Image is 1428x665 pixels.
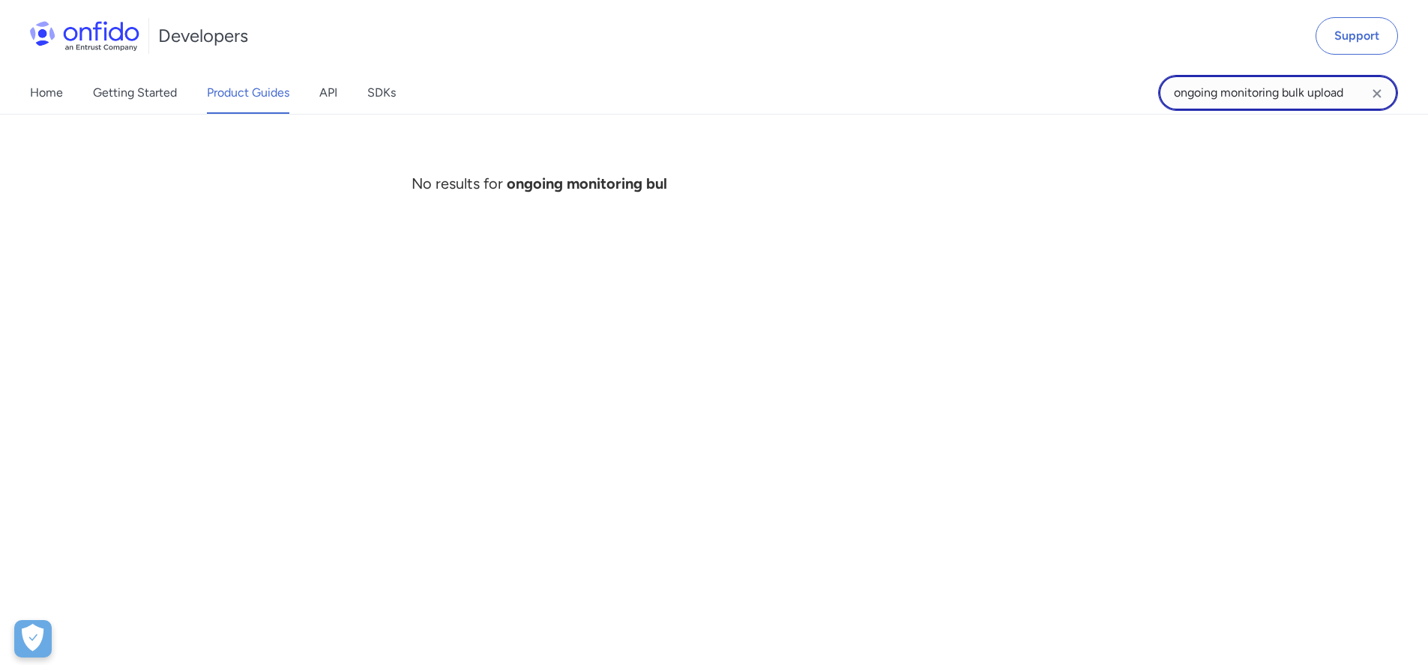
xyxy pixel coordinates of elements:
a: Support [1316,17,1398,55]
img: Onfido Logo [30,21,139,51]
b: ongoing monitoring bul [503,174,667,192]
h1: Developers [158,24,248,48]
a: Getting Started [93,72,177,114]
a: Product Guides [207,72,289,114]
svg: Clear search field button [1368,85,1386,103]
div: Cookie Preferences [14,620,52,658]
a: API [319,72,337,114]
a: SDKs [367,72,396,114]
input: Onfido search input field [1158,75,1398,111]
button: Open Preferences [14,620,52,658]
span: No results for [412,174,667,192]
a: Home [30,72,63,114]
